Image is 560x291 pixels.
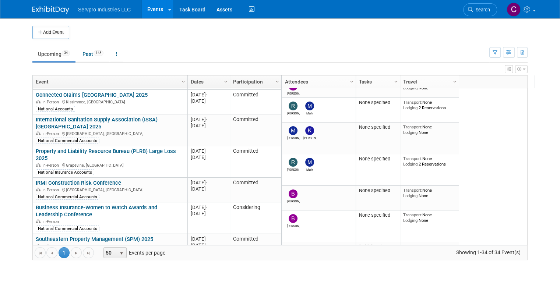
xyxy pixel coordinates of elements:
[403,188,456,198] div: None None
[36,219,40,223] img: In-Person Event
[36,226,99,231] div: National Commercial Accounts
[349,79,355,85] span: Column Settings
[403,75,454,88] a: Travel
[36,188,40,191] img: In-Person Event
[233,75,277,88] a: Participation
[94,247,173,258] span: Events per page
[463,3,497,16] a: Search
[287,91,300,95] div: Brian Donnelly
[36,187,184,193] div: [GEOGRAPHIC_DATA], [GEOGRAPHIC_DATA]
[32,26,69,39] button: Add Event
[73,250,79,256] span: Go to the next page
[104,248,116,258] span: 50
[403,130,419,135] span: Lodging:
[507,3,521,17] img: Chris Chassagneux
[392,75,400,86] a: Column Settings
[359,212,397,218] div: None specified
[305,158,314,167] img: Mark Bristol
[36,163,40,167] img: In-Person Event
[206,92,207,97] span: -
[35,247,46,258] a: Go to the first page
[403,105,419,110] span: Lodging:
[59,247,70,258] span: 1
[274,75,282,86] a: Column Settings
[191,180,226,186] div: [DATE]
[32,47,75,61] a: Upcoming34
[36,138,99,143] div: National Commercial Accounts
[303,167,316,171] div: Mark Bristol
[305,102,314,110] img: Mark Bristol
[403,85,419,91] span: Lodging:
[287,198,300,203] div: Brian Donnelly
[206,117,207,122] span: -
[42,131,61,136] span: In-Person
[36,116,158,130] a: International Sanitation Supply Association (ISSA) [GEOGRAPHIC_DATA] 2025
[77,47,109,61] a: Past145
[36,92,148,98] a: Connected Claims [GEOGRAPHIC_DATA] 2025
[230,146,281,178] td: Committed
[94,50,103,56] span: 145
[83,247,94,258] a: Go to the last page
[289,126,297,135] img: Marta Scolaro
[287,223,300,228] div: Brian Donnelly
[449,247,527,258] span: Showing 1-34 of 34 Event(s)
[359,124,397,130] div: None specified
[403,218,419,223] span: Lodging:
[403,188,422,193] span: Transport:
[451,75,459,86] a: Column Settings
[191,236,226,242] div: [DATE]
[36,75,183,88] a: Event
[206,205,207,210] span: -
[78,7,131,13] span: Servpro Industries LLC
[191,242,226,248] div: [DATE]
[452,79,458,85] span: Column Settings
[37,250,43,256] span: Go to the first page
[191,75,225,88] a: Dates
[191,92,226,98] div: [DATE]
[359,156,397,162] div: None specified
[403,212,456,223] div: None None
[230,114,281,146] td: Committed
[403,162,419,167] span: Lodging:
[119,251,124,256] span: select
[32,6,69,14] img: ExhibitDay
[42,100,61,104] span: In-Person
[191,210,226,217] div: [DATE]
[191,204,226,210] div: [DATE]
[403,244,456,255] div: None None
[403,193,419,198] span: Lodging:
[36,131,40,135] img: In-Person Event
[403,100,456,110] div: None 2 Reservations
[36,100,40,103] img: In-Person Event
[393,79,399,85] span: Column Settings
[180,79,186,85] span: Column Settings
[206,148,207,154] span: -
[42,163,61,168] span: In-Person
[49,250,55,256] span: Go to the previous page
[359,100,397,106] div: None specified
[46,247,57,258] a: Go to the previous page
[42,244,61,249] span: In-Person
[403,156,422,161] span: Transport:
[191,148,226,154] div: [DATE]
[289,189,297,198] img: Brian Donnelly
[191,98,226,104] div: [DATE]
[191,123,226,129] div: [DATE]
[36,204,157,218] a: Business Insurance-Women to Watch Awards and Leadership Conference
[359,188,397,194] div: None specified
[230,234,281,259] td: Committed
[36,180,121,186] a: IRMI Construction Risk Conference
[403,244,422,249] span: Transport:
[62,50,70,56] span: 34
[36,236,153,242] a: Southeastern Property Management (SPM) 2025
[222,75,230,86] a: Column Settings
[36,162,184,168] div: Grapevine, [GEOGRAPHIC_DATA]
[191,154,226,160] div: [DATE]
[403,124,422,129] span: Transport:
[71,247,82,258] a: Go to the next page
[348,75,356,86] a: Column Settings
[303,110,316,115] div: Mark Bristol
[289,158,297,167] img: Rick Dubois
[403,100,422,105] span: Transport:
[36,130,184,136] div: [GEOGRAPHIC_DATA], [GEOGRAPHIC_DATA]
